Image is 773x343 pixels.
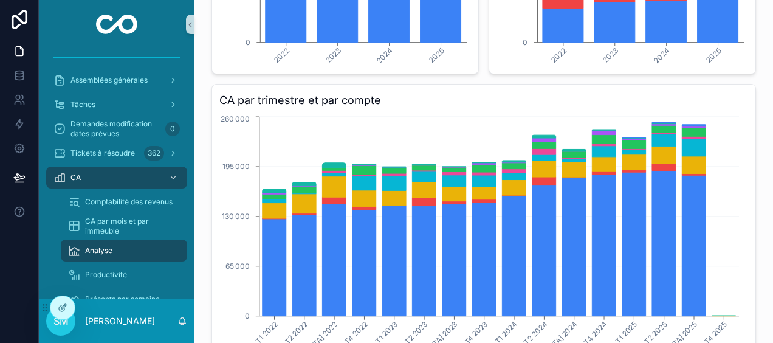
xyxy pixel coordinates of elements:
[96,15,138,34] img: App logo
[46,118,187,140] a: Demandes modification dates prévues0
[46,167,187,189] a: CA
[46,142,187,164] a: Tickets à résoudre362
[165,122,180,136] div: 0
[70,148,135,158] span: Tickets à résoudre
[219,92,748,109] h3: CA par trimestre et par compte
[61,191,187,213] a: Comptabilité des revenus
[61,288,187,310] a: Présents par semaine
[53,314,69,328] span: SM
[61,215,187,237] a: CA par mois et par immeuble
[46,94,187,116] a: Tâches
[85,197,173,207] span: Comptabilité des revenus
[427,46,446,64] tspan: 2025
[70,75,148,85] span: Assemblées générales
[85,294,160,304] span: Présents par semaine
[70,100,95,109] span: Tâches
[61,240,187,262] a: Analyse
[549,46,568,64] tspan: 2022
[85,217,175,236] span: CA par mois et par immeuble
[225,262,250,271] tspan: 65 000
[221,114,250,123] tspan: 260 000
[601,46,620,64] tspan: 2023
[85,270,127,280] span: Productivité
[70,173,81,182] span: CA
[85,246,112,255] span: Analyse
[61,264,187,286] a: Productivité
[222,212,250,221] tspan: 130 000
[246,37,250,46] tspan: 0
[222,162,250,171] tspan: 195 000
[70,119,160,139] span: Demandes modification dates prévues
[324,46,343,64] tspan: 2023
[245,311,250,320] tspan: 0
[375,46,394,65] tspan: 2024
[85,315,155,327] p: [PERSON_NAME]
[46,69,187,91] a: Assemblées générales
[523,37,527,46] tspan: 0
[652,46,672,65] tspan: 2024
[272,46,291,64] tspan: 2022
[144,146,164,161] div: 362
[704,46,723,64] tspan: 2025
[39,49,194,299] div: scrollable content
